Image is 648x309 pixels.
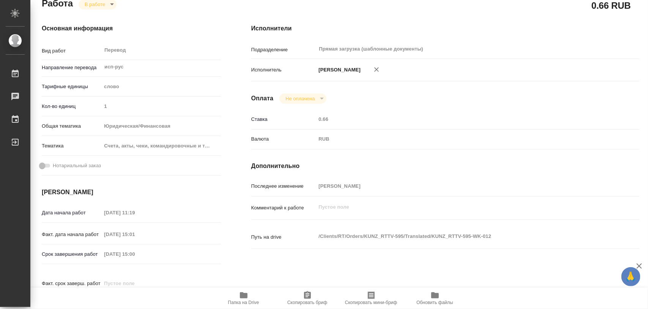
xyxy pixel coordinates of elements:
[316,230,607,243] textarea: /Clients/RT/Orders/KUNZ_RTTV-595/Translated/KUNZ_RTTV-595-WK-012
[42,280,101,287] p: Факт. срок заверш. работ
[316,133,607,146] div: RUB
[251,46,316,54] p: Подразделение
[101,139,221,152] div: Счета, акты, чеки, командировочные и таможенные документы
[101,101,221,112] input: Пустое поле
[42,209,101,217] p: Дата начала работ
[42,83,101,90] p: Тарифные единицы
[287,300,327,305] span: Скопировать бриф
[345,300,397,305] span: Скопировать мини-бриф
[101,80,221,93] div: слово
[276,288,339,309] button: Скопировать бриф
[101,207,168,218] input: Пустое поле
[316,114,607,125] input: Пустое поле
[42,47,101,55] p: Вид работ
[42,24,221,33] h4: Основная информация
[42,188,221,197] h4: [PERSON_NAME]
[316,181,607,192] input: Пустое поле
[316,66,361,74] p: [PERSON_NAME]
[251,66,316,74] p: Исполнитель
[101,120,221,133] div: Юридическая/Финансовая
[251,24,640,33] h4: Исполнители
[212,288,276,309] button: Папка на Drive
[251,204,316,212] p: Комментарий к работе
[251,233,316,241] p: Путь на drive
[279,93,326,104] div: В работе
[42,103,101,110] p: Кол-во единиц
[53,162,101,170] span: Нотариальный заказ
[251,94,274,103] h4: Оплата
[251,116,316,123] p: Ставка
[621,267,640,286] button: 🙏
[228,300,259,305] span: Папка на Drive
[403,288,467,309] button: Обновить файлы
[251,162,640,171] h4: Дополнительно
[283,95,317,102] button: Не оплачена
[42,64,101,71] p: Направление перевода
[101,249,168,260] input: Пустое поле
[101,229,168,240] input: Пустое поле
[101,278,168,289] input: Пустое поле
[368,61,385,78] button: Удалить исполнителя
[82,1,107,8] button: В работе
[624,269,637,285] span: 🙏
[42,122,101,130] p: Общая тематика
[42,142,101,150] p: Тематика
[251,182,316,190] p: Последнее изменение
[251,135,316,143] p: Валюта
[42,231,101,238] p: Факт. дата начала работ
[416,300,453,305] span: Обновить файлы
[42,250,101,258] p: Срок завершения работ
[339,288,403,309] button: Скопировать мини-бриф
